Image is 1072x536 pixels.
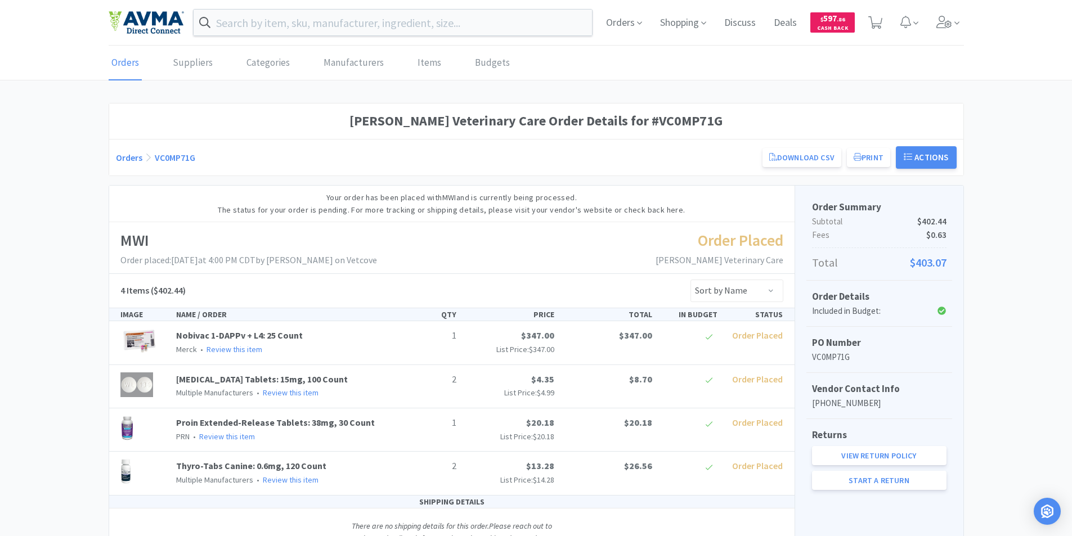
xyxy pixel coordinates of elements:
a: VC0MP71G [155,152,195,163]
a: Nobivac 1-DAPPv + L4: 25 Count [176,330,303,341]
a: Suppliers [170,46,216,80]
span: $20.18 [526,417,554,428]
a: Start a Return [812,471,947,490]
a: Budgets [472,46,513,80]
div: Open Intercom Messenger [1034,498,1061,525]
a: Orders [109,46,142,80]
span: $8.70 [629,373,652,385]
button: Print [847,148,890,167]
a: Categories [244,46,293,80]
img: e4e33dab9f054f5782a47901c742baa9_102.png [109,11,184,34]
a: Review this item [207,344,262,354]
span: Merck [176,344,197,354]
span: $402.44 [917,215,947,228]
span: $347.00 [619,330,652,341]
span: Order Placed [732,460,783,471]
span: Order Placed [732,373,783,385]
p: List Price: [465,343,554,355]
span: . 86 [837,16,845,23]
span: Cash Back [817,25,848,33]
a: View Return Policy [812,446,947,465]
a: Manufacturers [321,46,387,80]
span: Order Placed [732,330,783,341]
div: IN BUDGET [657,308,722,321]
a: Discuss [720,18,760,28]
a: Thyro-Tabs Canine: 0.6mg, 120 Count [176,460,326,471]
span: $4.35 [531,373,554,385]
span: Multiple Manufacturers [176,388,253,398]
p: [PERSON_NAME] Veterinary Care [656,253,783,268]
div: QTY [396,308,461,321]
a: Review this item [263,388,319,398]
span: $26.56 [624,460,652,471]
span: Multiple Manufacturers [176,475,253,485]
p: Total [812,254,947,272]
div: Included in Budget: [812,304,901,318]
span: 4 Items [120,285,149,296]
span: $347.00 [529,344,554,354]
span: Order Placed [698,230,783,250]
span: $20.18 [624,417,652,428]
p: Order placed: [DATE] at 4:00 PM CDT by [PERSON_NAME] on Vetcove [120,253,377,268]
p: [PHONE_NUMBER] [812,397,947,410]
p: List Price: [465,474,554,486]
div: SHIPPING DETAILS [109,496,795,508]
span: $ [820,16,823,23]
h5: PO Number [812,335,947,350]
span: $403.07 [910,254,947,272]
img: 9e153c13aa804be9b71a9ac24b57d25b_319973.png [120,416,134,440]
span: Order Placed [732,417,783,428]
a: $597.86Cash Back [810,7,855,38]
span: • [255,388,261,398]
h5: Vendor Contact Info [812,381,947,397]
a: Review this item [263,475,319,485]
a: Download CSV [762,148,841,167]
span: • [191,431,198,442]
span: $0.63 [926,228,947,242]
span: • [255,475,261,485]
h5: Returns [812,427,947,443]
img: d89d2f31cc014716a56b9a17c73d0a59_283211.png [120,372,154,397]
span: $4.99 [537,388,554,398]
a: Deals [769,18,801,28]
a: Review this item [199,431,255,442]
h5: ($402.44) [120,283,186,298]
input: Search by item, sku, manufacturer, ingredient, size... [194,10,593,35]
p: List Price: [465,430,554,443]
a: Proin Extended-Release Tablets: 38mg, 30 Count [176,417,375,428]
span: $14.28 [533,475,554,485]
img: ab2acda2c5404a56b9cd9e79eb31e8ab_16186.png [120,328,157,353]
h1: [PERSON_NAME] Veterinary Care Order Details for #VC0MP71G [116,110,957,132]
span: 597 [820,13,845,24]
p: 2 [400,459,456,474]
a: Items [415,46,444,80]
p: Fees [812,228,947,242]
p: 1 [400,416,456,430]
h5: Order Summary [812,200,947,215]
div: NAME / ORDER [172,308,396,321]
p: VC0MP71G [812,350,947,364]
div: PRICE [461,308,559,321]
span: $347.00 [521,330,554,341]
img: c8f5da7be953449aa10160a2df4ee2f9_7008.png [120,459,131,484]
p: 2 [400,372,456,387]
a: [MEDICAL_DATA] Tablets: 15mg, 100 Count [176,373,348,385]
p: Subtotal [812,215,947,228]
div: STATUS [722,308,787,321]
p: 1 [400,328,456,343]
p: List Price: [465,386,554,399]
span: PRN [176,431,190,442]
h1: MWI [120,228,377,253]
div: Your order has been placed with MWI and is currently being processed. The status for your order i... [109,186,795,223]
button: Actions [896,146,957,169]
div: IMAGE [116,308,172,321]
span: $20.18 [533,431,554,442]
a: Orders [116,152,142,163]
span: • [199,344,205,354]
div: TOTAL [559,308,657,321]
h5: Order Details [812,289,947,304]
span: $13.28 [526,460,554,471]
